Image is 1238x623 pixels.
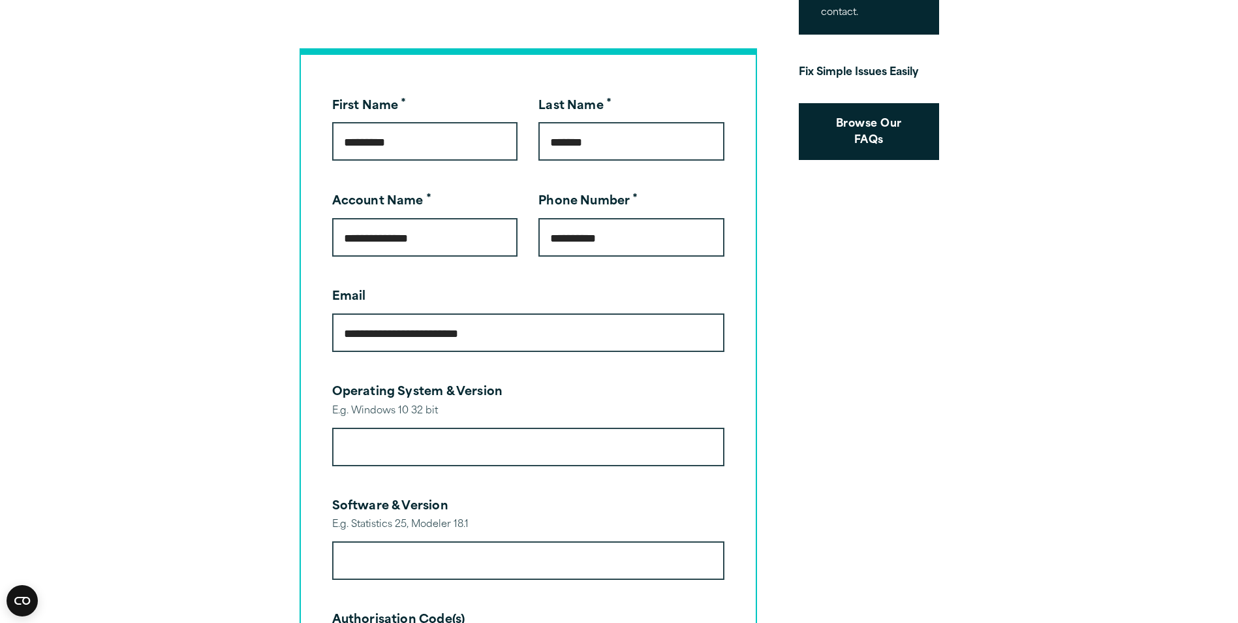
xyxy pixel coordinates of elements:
[332,387,503,398] label: Operating System & Version
[332,501,448,513] label: Software & Version
[332,196,431,208] label: Account Name
[538,101,611,112] label: Last Name
[799,63,939,82] p: Fix Simple Issues Easily
[538,196,638,208] label: Phone Number
[332,101,407,112] label: First Name
[332,291,366,303] label: Email
[799,103,939,160] a: Browse Our FAQs
[332,516,724,535] div: E.g. Statistics 25, Modeler 18.1
[7,585,38,616] button: Open CMP widget
[332,402,724,421] div: E.g. Windows 10 32 bit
